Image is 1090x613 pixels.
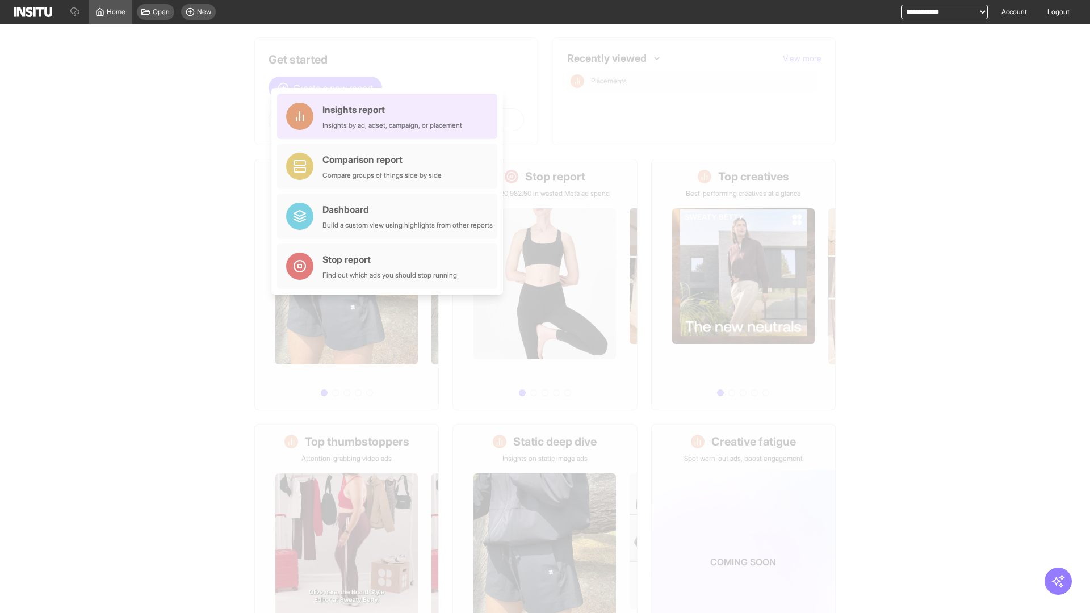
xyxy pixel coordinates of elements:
[153,7,170,16] span: Open
[322,203,493,216] div: Dashboard
[322,121,462,130] div: Insights by ad, adset, campaign, or placement
[322,153,442,166] div: Comparison report
[322,221,493,230] div: Build a custom view using highlights from other reports
[14,7,52,17] img: Logo
[322,253,457,266] div: Stop report
[197,7,211,16] span: New
[107,7,125,16] span: Home
[322,103,462,116] div: Insights report
[322,271,457,280] div: Find out which ads you should stop running
[322,171,442,180] div: Compare groups of things side by side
